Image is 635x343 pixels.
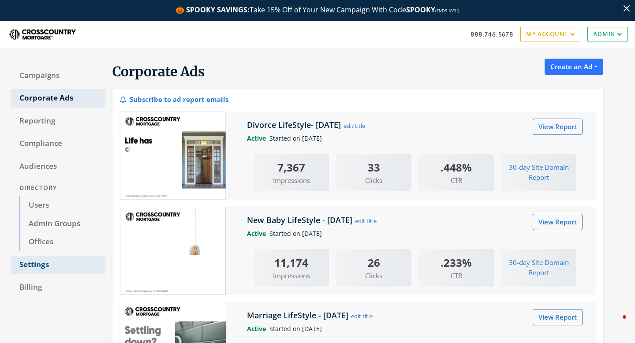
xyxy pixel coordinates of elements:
div: 33 [336,159,411,175]
a: View Report [533,309,583,325]
a: Reporting [11,112,105,130]
div: 7,367 [254,159,329,175]
a: View Report [533,119,583,135]
a: Billing [11,278,105,297]
a: Campaigns [11,67,105,85]
a: Audiences [11,157,105,176]
button: Create an Ad [545,59,603,75]
a: My Account [520,27,580,41]
div: .448% [418,159,494,175]
span: Corporate Ads [112,63,205,80]
div: Started on [DATE] [240,134,590,143]
h5: Divorce LifeStyle- [DATE] [247,119,343,130]
a: Admin Groups [19,215,105,233]
span: Clicks [336,271,411,281]
a: Corporate Ads [11,89,105,108]
div: Started on [DATE] [240,324,590,334]
a: Admin [587,27,628,41]
button: edit title [351,311,373,321]
img: Divorce LifeStyle- 2025-09-23 [120,112,226,200]
img: New Baby LifeStyle - 2025-09-23 [120,207,226,295]
span: CTR [418,271,494,281]
div: Directory [11,180,105,196]
div: 11,174 [254,254,329,271]
div: Started on [DATE] [240,229,590,239]
button: 30-day Site Domain Report [501,254,576,281]
h5: New Baby LifeStyle - [DATE] [247,215,355,225]
a: 888.746.5678 [471,30,513,39]
div: 26 [336,254,411,271]
button: edit title [343,121,366,130]
span: Active [247,324,269,333]
a: Compliance [11,134,105,153]
iframe: Intercom live chat [605,313,626,334]
div: .233% [418,254,494,271]
img: Adwerx [7,23,79,45]
button: 30-day Site Domain Report [501,159,576,186]
span: Impressions [254,175,329,186]
a: Users [19,196,105,215]
a: Settings [11,256,105,274]
span: Clicks [336,175,411,186]
div: Subscribe to ad report emails [120,93,228,104]
h5: Marriage LifeStyle - [DATE] [247,310,351,321]
a: View Report [533,214,583,230]
button: edit title [355,216,377,226]
span: CTR [418,175,494,186]
span: Impressions [254,271,329,281]
span: Active [247,229,269,238]
a: Offices [19,233,105,251]
span: Active [247,134,269,142]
